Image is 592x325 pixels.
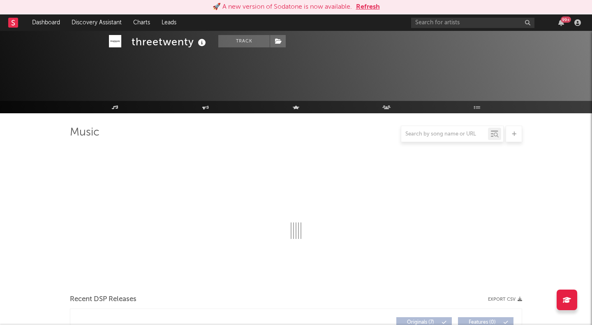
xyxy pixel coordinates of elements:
button: Export CSV [488,297,522,302]
a: Dashboard [26,14,66,31]
div: threetwenty [132,35,208,49]
a: Leads [156,14,182,31]
span: Originals ( 7 ) [402,320,439,325]
a: Discovery Assistant [66,14,127,31]
button: 99+ [558,19,564,26]
span: Features ( 0 ) [463,320,501,325]
button: Track [218,35,270,47]
input: Search by song name or URL [401,131,488,138]
span: Recent DSP Releases [70,295,136,304]
button: Refresh [356,2,380,12]
div: 🚀 A new version of Sodatone is now available. [213,2,352,12]
div: 99 + [561,16,571,23]
a: Charts [127,14,156,31]
input: Search for artists [411,18,534,28]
